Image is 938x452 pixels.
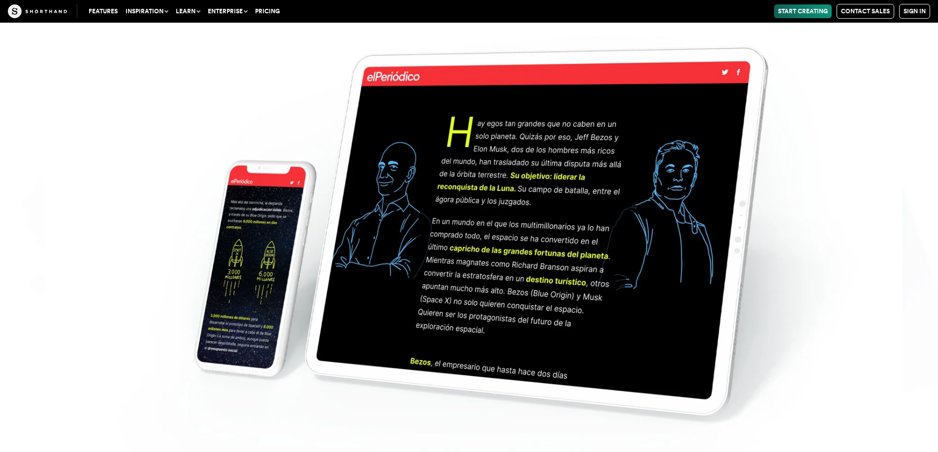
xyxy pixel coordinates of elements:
[8,4,67,18] img: The Craft
[774,4,832,18] a: Start Creating
[85,4,122,18] a: Features
[122,4,172,18] button: Inspiration
[172,4,204,18] button: Learn
[837,4,894,19] a: Contact Sales
[204,4,251,18] button: Enterprise
[899,4,930,19] a: Sign in
[251,4,284,18] a: Pricing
